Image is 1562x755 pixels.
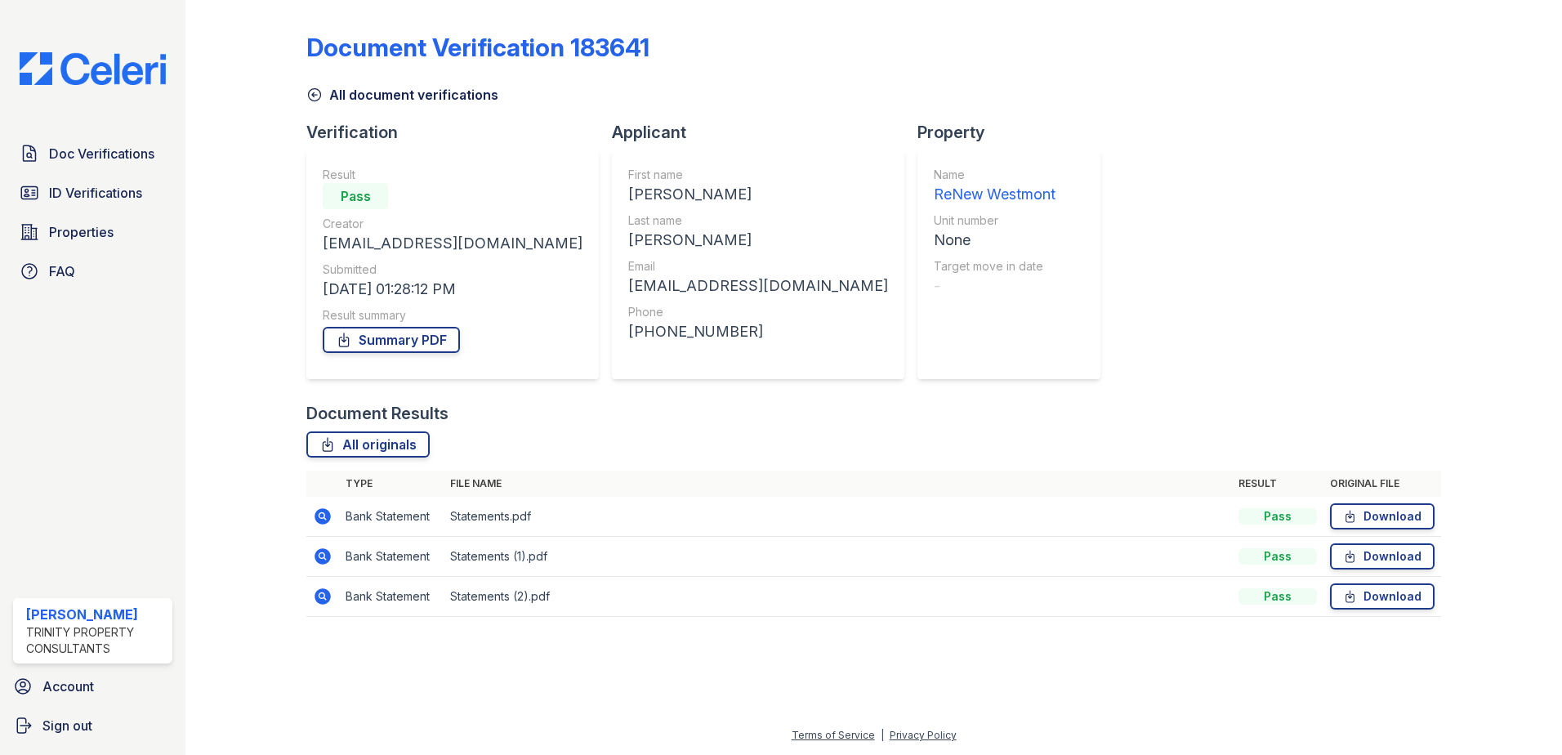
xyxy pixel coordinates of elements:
a: Download [1330,503,1435,529]
a: All document verifications [306,85,498,105]
div: Applicant [612,121,917,144]
td: Bank Statement [339,497,444,537]
div: - [934,275,1055,297]
div: Property [917,121,1113,144]
td: Statements (2).pdf [444,577,1232,617]
div: Creator [323,216,582,232]
th: Type [339,471,444,497]
div: [PERSON_NAME] [628,229,888,252]
div: First name [628,167,888,183]
a: All originals [306,431,430,458]
a: Name ReNew Westmont [934,167,1055,206]
td: Bank Statement [339,577,444,617]
span: Account [42,677,94,696]
div: [PERSON_NAME] [26,605,166,624]
div: Pass [323,183,388,209]
a: ID Verifications [13,176,172,209]
div: Name [934,167,1055,183]
td: Statements (1).pdf [444,537,1232,577]
div: [EMAIL_ADDRESS][DOMAIN_NAME] [628,275,888,297]
div: Document Results [306,402,449,425]
div: Submitted [323,261,582,278]
div: [EMAIL_ADDRESS][DOMAIN_NAME] [323,232,582,255]
div: Trinity Property Consultants [26,624,166,657]
div: Result [323,167,582,183]
a: Sign out [7,709,179,742]
div: Pass [1238,548,1317,565]
a: Download [1330,583,1435,610]
a: Doc Verifications [13,137,172,170]
th: Result [1232,471,1323,497]
td: Statements.pdf [444,497,1232,537]
a: Terms of Service [792,729,875,741]
div: Target move in date [934,258,1055,275]
div: None [934,229,1055,252]
a: FAQ [13,255,172,288]
td: Bank Statement [339,537,444,577]
div: Email [628,258,888,275]
div: Unit number [934,212,1055,229]
th: File name [444,471,1232,497]
div: Last name [628,212,888,229]
span: Doc Verifications [49,144,154,163]
div: ReNew Westmont [934,183,1055,206]
div: Pass [1238,508,1317,525]
div: Phone [628,304,888,320]
div: Pass [1238,588,1317,605]
a: Download [1330,543,1435,570]
div: Result summary [323,307,582,324]
div: Document Verification 183641 [306,33,649,62]
div: Verification [306,121,612,144]
a: Summary PDF [323,327,460,353]
a: Privacy Policy [890,729,957,741]
a: Account [7,670,179,703]
th: Original file [1323,471,1441,497]
div: [PHONE_NUMBER] [628,320,888,343]
a: Properties [13,216,172,248]
span: FAQ [49,261,75,281]
div: [PERSON_NAME] [628,183,888,206]
div: | [881,729,884,741]
img: CE_Logo_Blue-a8612792a0a2168367f1c8372b55b34899dd931a85d93a1a3d3e32e68fde9ad4.png [7,52,179,85]
span: Properties [49,222,114,242]
span: ID Verifications [49,183,142,203]
span: Sign out [42,716,92,735]
div: [DATE] 01:28:12 PM [323,278,582,301]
